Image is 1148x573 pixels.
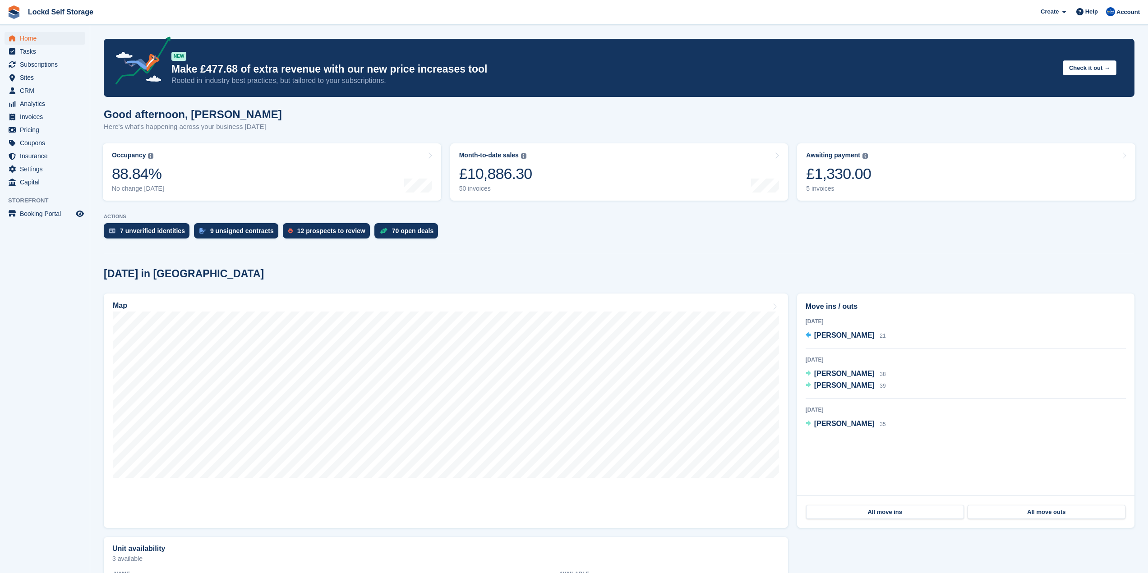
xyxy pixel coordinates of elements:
[814,331,875,339] span: [PERSON_NAME]
[103,143,441,201] a: Occupancy 88.84% No change [DATE]
[880,383,885,389] span: 39
[104,108,282,120] h1: Good afternoon, [PERSON_NAME]
[459,165,532,183] div: £10,886.30
[5,58,85,71] a: menu
[104,214,1134,220] p: ACTIONS
[5,84,85,97] a: menu
[5,163,85,175] a: menu
[392,227,434,234] div: 70 open deals
[20,32,74,45] span: Home
[806,418,886,430] a: [PERSON_NAME] 35
[5,124,85,136] a: menu
[1085,7,1098,16] span: Help
[112,545,165,553] h2: Unit availability
[5,150,85,162] a: menu
[194,223,283,243] a: 9 unsigned contracts
[20,163,74,175] span: Settings
[806,165,871,183] div: £1,330.00
[5,137,85,149] a: menu
[1106,7,1115,16] img: Jonny Bleach
[199,228,206,234] img: contract_signature_icon-13c848040528278c33f63329250d36e43548de30e8caae1d1a13099fd9432cc5.svg
[171,63,1056,76] p: Make £477.68 of extra revenue with our new price increases tool
[880,421,885,427] span: 35
[20,207,74,220] span: Booking Portal
[814,381,875,389] span: [PERSON_NAME]
[20,84,74,97] span: CRM
[171,76,1056,86] p: Rooted in industry best practices, but tailored to your subscriptions.
[862,153,868,159] img: icon-info-grey-7440780725fd019a000dd9b08b2336e03edf1995a4989e88bcd33f0948082b44.svg
[880,333,885,339] span: 21
[459,185,532,193] div: 50 invoices
[1041,7,1059,16] span: Create
[797,143,1135,201] a: Awaiting payment £1,330.00 5 invoices
[5,45,85,58] a: menu
[112,555,779,562] p: 3 available
[5,32,85,45] a: menu
[1063,60,1116,75] button: Check it out →
[20,150,74,162] span: Insurance
[521,153,526,159] img: icon-info-grey-7440780725fd019a000dd9b08b2336e03edf1995a4989e88bcd33f0948082b44.svg
[806,406,1126,414] div: [DATE]
[1116,8,1140,17] span: Account
[5,207,85,220] a: menu
[171,52,186,61] div: NEW
[112,151,146,159] div: Occupancy
[450,143,788,201] a: Month-to-date sales £10,886.30 50 invoices
[806,505,964,519] a: All move ins
[112,165,164,183] div: 88.84%
[374,223,443,243] a: 70 open deals
[806,356,1126,364] div: [DATE]
[814,420,875,427] span: [PERSON_NAME]
[806,368,886,380] a: [PERSON_NAME] 38
[5,71,85,84] a: menu
[806,330,886,342] a: [PERSON_NAME] 21
[104,293,788,528] a: Map
[806,301,1126,312] h2: Move ins / outs
[806,185,871,193] div: 5 invoices
[288,228,293,234] img: prospect-51fa495bee0391a8d652442698ab0144808aea92771e9ea1ae160a38d050c398.svg
[814,370,875,377] span: [PERSON_NAME]
[5,176,85,188] a: menu
[5,110,85,123] a: menu
[74,208,85,219] a: Preview store
[806,380,886,392] a: [PERSON_NAME] 39
[20,110,74,123] span: Invoices
[20,137,74,149] span: Coupons
[104,223,194,243] a: 7 unverified identities
[880,371,885,377] span: 38
[20,97,74,110] span: Analytics
[109,228,115,234] img: verify_identity-adf6edd0f0f0b5bbfe63781bf79b02c33cf7c696d77639b501bdc392416b5a36.svg
[459,151,519,159] div: Month-to-date sales
[120,227,185,234] div: 7 unverified identities
[104,122,282,132] p: Here's what's happening across your business [DATE]
[5,97,85,110] a: menu
[108,37,171,88] img: price-adjustments-announcement-icon-8257ccfd72463d97f412b2fc003d46551f7dbcb40ab6d574587a9cd5c0d94...
[806,317,1126,325] div: [DATE]
[806,151,860,159] div: Awaiting payment
[8,196,90,205] span: Storefront
[20,124,74,136] span: Pricing
[20,45,74,58] span: Tasks
[148,153,153,159] img: icon-info-grey-7440780725fd019a000dd9b08b2336e03edf1995a4989e88bcd33f0948082b44.svg
[113,302,127,310] h2: Map
[210,227,274,234] div: 9 unsigned contracts
[104,268,264,280] h2: [DATE] in [GEOGRAPHIC_DATA]
[380,228,387,234] img: deal-1b604bf984904fb50ccaf53a9ad4b4a5d6e5aea283cecdc64d6e3604feb123c2.svg
[112,185,164,193] div: No change [DATE]
[24,5,97,19] a: Lockd Self Storage
[968,505,1125,519] a: All move outs
[297,227,365,234] div: 12 prospects to review
[20,71,74,84] span: Sites
[283,223,374,243] a: 12 prospects to review
[20,176,74,188] span: Capital
[20,58,74,71] span: Subscriptions
[7,5,21,19] img: stora-icon-8386f47178a22dfd0bd8f6a31ec36ba5ce8667c1dd55bd0f319d3a0aa187defe.svg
